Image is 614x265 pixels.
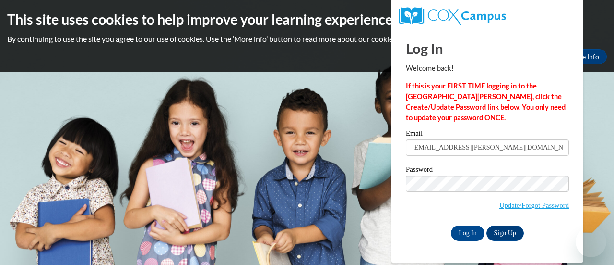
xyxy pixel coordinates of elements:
[562,49,607,64] a: More Info
[399,7,506,25] img: COX Campus
[406,63,569,74] p: Welcome back!
[7,10,607,29] h2: This site uses cookies to help improve your learning experience.
[406,38,569,58] h1: Log In
[406,130,569,139] label: Email
[406,166,569,176] label: Password
[406,82,566,122] strong: If this is your FIRST TIME logging in to the [GEOGRAPHIC_DATA][PERSON_NAME], click the Create/Upd...
[499,202,569,209] a: Update/Forgot Password
[7,34,607,44] p: By continuing to use the site you agree to our use of cookies. Use the ‘More info’ button to read...
[576,227,606,257] iframe: Button to launch messaging window
[486,226,524,241] a: Sign Up
[451,226,484,241] input: Log In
